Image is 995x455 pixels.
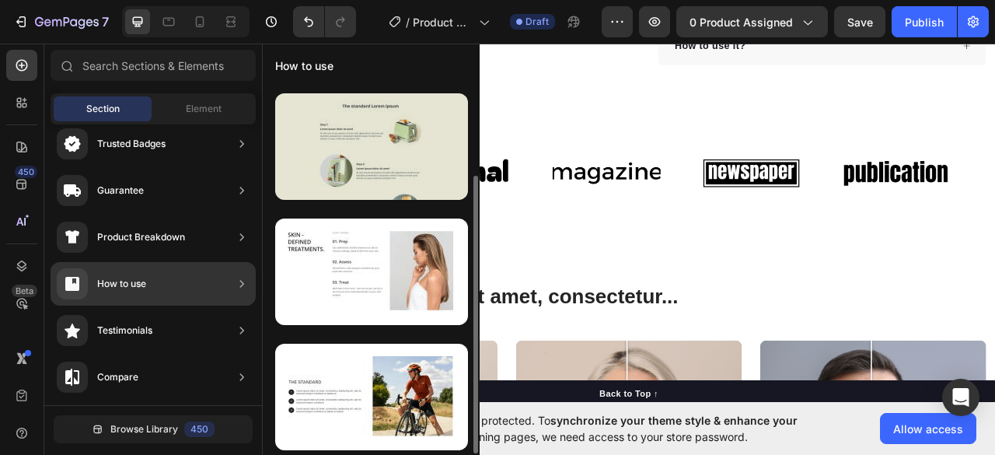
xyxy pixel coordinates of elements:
span: Your page is password protected. To when designing pages, we need access to your store password. [361,412,858,445]
div: Guarantee [97,183,144,198]
span: Product Page - [DATE] 04:22:32 [413,14,473,30]
div: Trusted Badges [97,136,166,152]
span: synchronize your theme style & enhance your experience [361,414,798,443]
button: Save [834,6,885,37]
span: Element [186,102,222,116]
img: Alt image [553,143,691,201]
span: Browse Library [110,422,178,436]
div: Testimonials [97,323,152,338]
div: Open Intercom Messenger [942,379,979,416]
div: Beta [12,285,37,297]
span: Draft [525,15,549,29]
button: Publish [892,6,957,37]
div: Compare [97,369,138,385]
img: Alt image [738,143,875,201]
div: Undo/Redo [293,6,356,37]
div: Product Breakdown [97,229,185,245]
div: Publish [905,14,944,30]
button: 0 product assigned [676,6,828,37]
div: 450 [15,166,37,178]
span: / [406,14,410,30]
p: 7 [102,12,109,31]
input: Search Sections & Elements [51,50,256,81]
span: Allow access [893,421,963,437]
span: Section [86,102,120,116]
span: 0 product assigned [690,14,793,30]
button: Allow access [880,413,976,444]
img: Alt image [369,143,507,201]
iframe: Design area [262,38,995,408]
button: Browse Library450 [54,415,253,443]
div: 450 [184,422,215,437]
button: 7 [6,6,116,37]
h2: Lorem ipsum dolor sit amet, consectetur... [12,311,921,348]
span: Save [847,16,873,29]
div: How to use [97,276,146,292]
